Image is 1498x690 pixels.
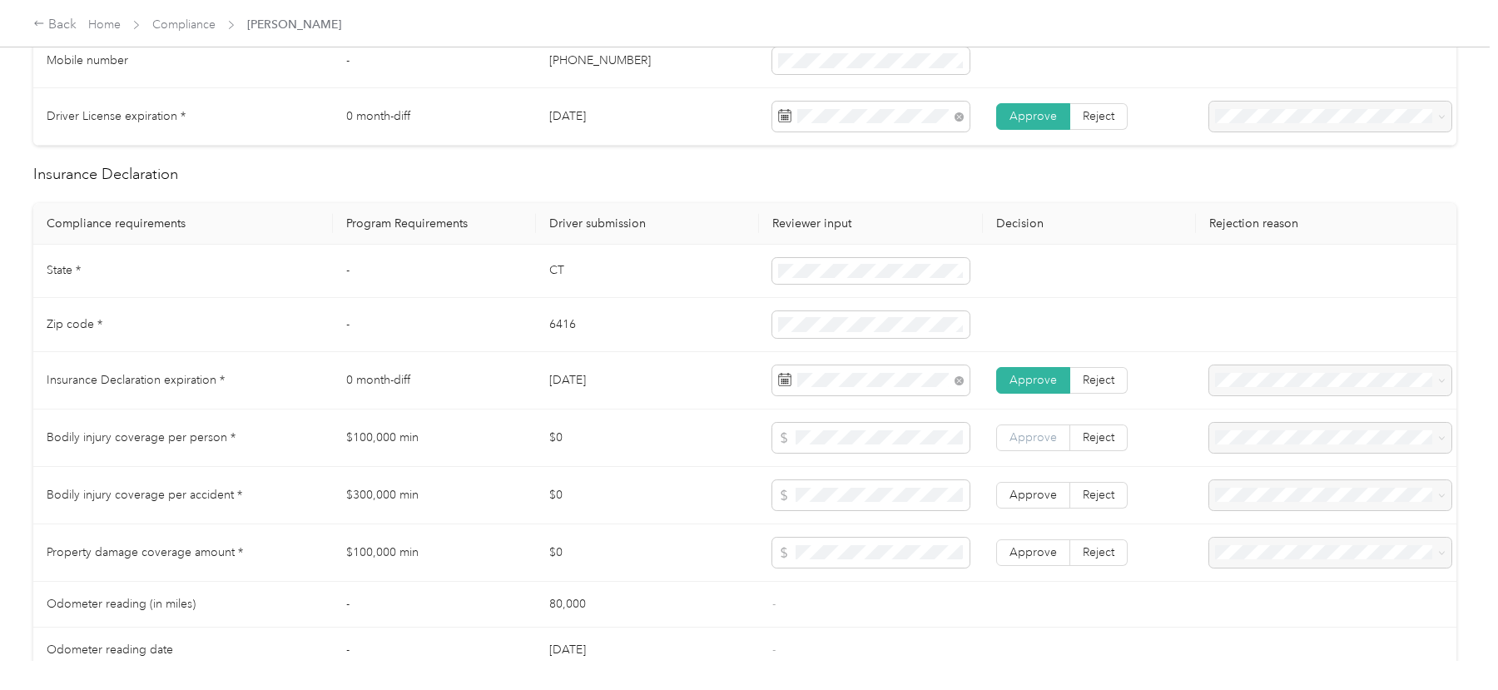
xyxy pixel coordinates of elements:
th: Driver submission [536,203,759,245]
td: Bodily injury coverage per person * [33,410,333,467]
th: Rejection reason [1196,203,1465,245]
span: - [772,597,776,611]
span: - [772,643,776,657]
td: $0 [536,524,759,582]
td: CT [536,245,759,299]
td: Insurance Declaration expiration * [33,352,333,410]
td: Property damage coverage amount * [33,524,333,582]
td: $300,000 min [333,467,536,524]
td: $0 [536,467,759,524]
span: [PERSON_NAME] [247,16,341,33]
td: $0 [536,410,759,467]
span: Approve [1009,488,1057,502]
span: Reject [1083,488,1114,502]
td: [DATE] [536,352,759,410]
span: Bodily injury coverage per person * [47,430,236,444]
span: Zip code * [47,317,102,331]
td: Mobile number [33,34,333,88]
th: Compliance requirements [33,203,333,245]
td: 0 month-diff [333,352,536,410]
span: Reject [1083,545,1114,559]
td: 0 month-diff [333,88,536,146]
span: Bodily injury coverage per accident * [47,488,242,502]
td: [DATE] [536,628,759,673]
td: - [333,245,536,299]
div: Back [33,15,77,35]
a: Home [88,17,121,32]
h2: Insurance Declaration [33,163,1456,186]
span: Reject [1083,430,1114,444]
td: Odometer reading date [33,628,333,673]
span: State * [47,263,81,277]
span: Reject [1083,109,1114,123]
td: - [333,298,536,352]
td: $100,000 min [333,410,536,467]
td: $100,000 min [333,524,536,582]
td: [DATE] [536,88,759,146]
th: Reviewer input [759,203,982,245]
td: - [333,34,536,88]
span: Driver License expiration * [47,109,186,123]
span: Odometer reading date [47,643,173,657]
td: [PHONE_NUMBER] [536,34,759,88]
a: Compliance [152,17,216,32]
span: Approve [1009,373,1057,387]
td: 80,000 [536,582,759,628]
span: Approve [1009,109,1057,123]
td: 6416 [536,298,759,352]
td: Bodily injury coverage per accident * [33,467,333,524]
th: Program Requirements [333,203,536,245]
td: - [333,628,536,673]
span: Odometer reading (in miles) [47,597,196,611]
td: Driver License expiration * [33,88,333,146]
span: Property damage coverage amount * [47,545,243,559]
span: Reject [1083,373,1114,387]
td: Odometer reading (in miles) [33,582,333,628]
span: Approve [1009,545,1057,559]
td: Zip code * [33,298,333,352]
span: Insurance Declaration expiration * [47,373,225,387]
span: Approve [1009,430,1057,444]
td: - [333,582,536,628]
span: Mobile number [47,53,128,67]
iframe: Everlance-gr Chat Button Frame [1405,597,1498,690]
th: Decision [983,203,1196,245]
td: State * [33,245,333,299]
